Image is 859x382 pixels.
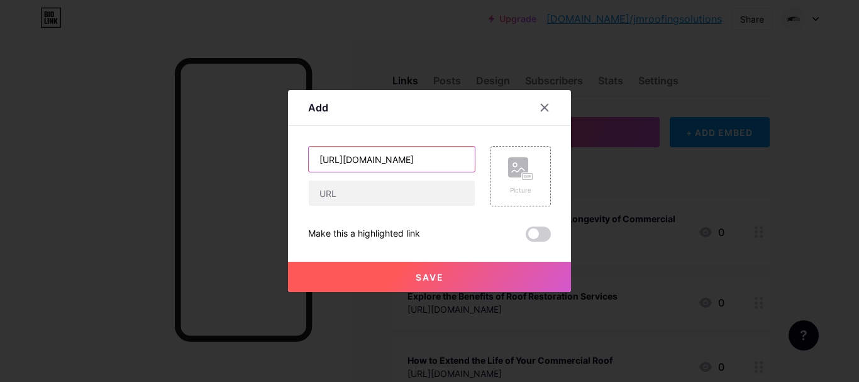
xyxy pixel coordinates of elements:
[308,100,328,115] div: Add
[309,147,475,172] input: Title
[288,262,571,292] button: Save
[416,272,444,283] span: Save
[508,186,533,195] div: Picture
[309,181,475,206] input: URL
[308,227,420,242] div: Make this a highlighted link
